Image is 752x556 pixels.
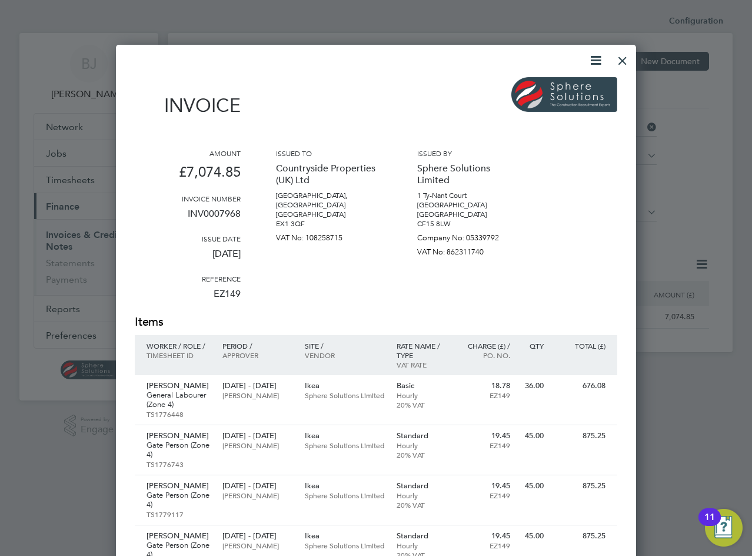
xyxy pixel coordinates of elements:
p: [PERSON_NAME] [147,381,211,390]
p: CF15 8LW [417,219,523,229]
p: 45.00 [522,481,544,491]
p: Hourly [397,441,448,450]
p: Sphere Solutions Limited [305,390,385,400]
p: 20% VAT [397,500,448,509]
p: [PERSON_NAME] [222,441,292,450]
p: [GEOGRAPHIC_DATA] [417,210,523,219]
p: Gate Person (Zone 4) [147,441,211,459]
p: [DATE] - [DATE] [222,431,292,441]
p: 45.00 [522,431,544,441]
h1: Invoice [135,94,241,117]
p: 19.45 [459,531,510,541]
p: Ikea [305,531,385,541]
p: [GEOGRAPHIC_DATA] [276,210,382,219]
p: Ikea [305,381,385,390]
p: [DATE] - [DATE] [222,481,292,491]
h2: Items [135,314,617,330]
p: EZ149 [459,491,510,500]
p: Sphere Solutions Limited [305,541,385,550]
p: [PERSON_NAME] [222,491,292,500]
p: [PERSON_NAME] [147,431,211,441]
p: [PERSON_NAME] [147,531,211,541]
p: Timesheet ID [147,350,211,360]
p: Site / [305,341,385,350]
p: 875.25 [555,431,605,441]
p: Hourly [397,390,448,400]
p: [PERSON_NAME] [147,481,211,491]
p: Approver [222,350,292,360]
p: Standard [397,531,448,541]
p: [PERSON_NAME] [222,390,292,400]
p: Worker / Role / [147,341,211,350]
p: Hourly [397,491,448,500]
p: TS1779117 [147,509,211,519]
p: EZ149 [459,541,510,550]
p: Company No: 05339792 [417,229,523,243]
p: QTY [522,341,544,350]
p: £7,074.85 [135,158,241,194]
h3: Reference [135,274,241,283]
p: 676.08 [555,381,605,390]
p: 36.00 [522,381,544,390]
h3: Issue date [135,234,241,243]
p: [PERSON_NAME] [222,541,292,550]
button: Open Resource Center, 11 new notifications [705,509,743,547]
p: [DATE] [135,243,241,274]
p: Period / [222,341,292,350]
p: Total (£) [555,341,605,350]
p: Ikea [305,481,385,491]
p: [DATE] - [DATE] [222,381,292,390]
p: TS1776448 [147,409,211,419]
p: 19.45 [459,431,510,441]
p: 875.25 [555,481,605,491]
h3: Issued to [276,148,382,158]
p: 45.00 [522,531,544,541]
p: [GEOGRAPHIC_DATA] [417,200,523,210]
p: INV0007968 [135,203,241,234]
p: Po. No. [459,350,510,360]
p: 20% VAT [397,400,448,409]
p: 18.78 [459,381,510,390]
h3: Amount [135,148,241,158]
p: Sphere Solutions Limited [305,441,385,450]
h3: Invoice number [135,194,241,203]
p: VAT No: 108258715 [276,229,382,243]
p: VAT No: 862311740 [417,243,523,257]
p: 20% VAT [397,450,448,459]
p: [GEOGRAPHIC_DATA], [GEOGRAPHIC_DATA] [276,191,382,210]
p: Basic [397,381,448,390]
p: Rate name / type [397,341,448,360]
p: General Labourer (Zone 4) [147,390,211,409]
p: Standard [397,481,448,491]
p: EZ149 [135,283,241,314]
p: Standard [397,431,448,441]
p: 1 Ty-Nant Court [417,191,523,200]
p: Ikea [305,431,385,441]
p: TS1776743 [147,459,211,469]
p: Sphere Solutions Limited [417,158,523,191]
p: 875.25 [555,531,605,541]
p: [DATE] - [DATE] [222,531,292,541]
p: EZ149 [459,441,510,450]
p: Countryside Properties (UK) Ltd [276,158,382,191]
h3: Issued by [417,148,523,158]
p: Sphere Solutions Limited [305,491,385,500]
p: Gate Person (Zone 4) [147,491,211,509]
img: spheresolutions-logo-remittance.png [511,77,617,112]
p: Vendor [305,350,385,360]
p: EZ149 [459,390,510,400]
p: 19.45 [459,481,510,491]
p: Charge (£) / [459,341,510,350]
p: EX1 3QF [276,219,382,229]
p: VAT rate [397,360,448,369]
p: Hourly [397,541,448,550]
div: 11 [704,517,715,532]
